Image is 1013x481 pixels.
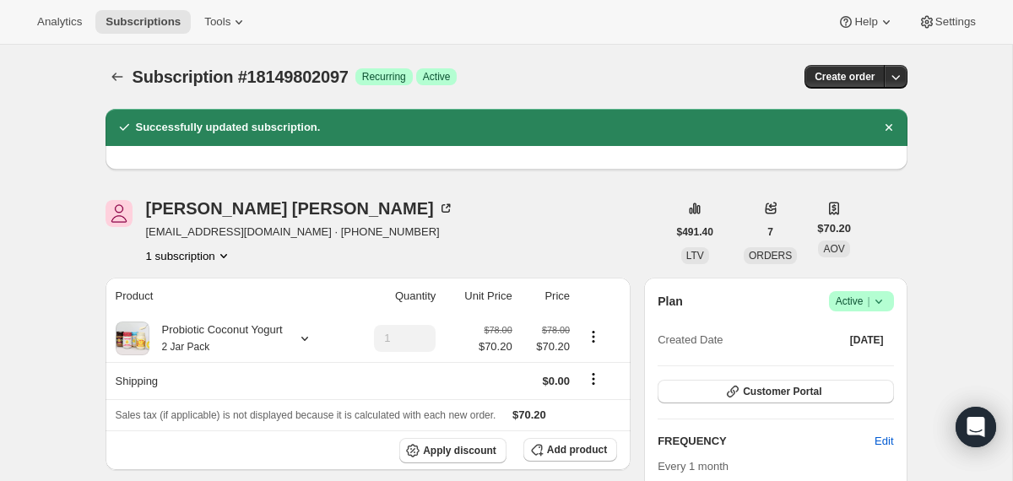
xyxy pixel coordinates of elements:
span: LTV [686,250,704,262]
span: Customer Portal [743,385,821,398]
span: Active [423,70,451,84]
span: Settings [935,15,976,29]
button: Apply discount [399,438,506,463]
button: Dismiss notification [877,116,901,139]
button: Help [827,10,904,34]
span: Add product [547,443,607,457]
button: [DATE] [840,328,894,352]
small: $78.00 [485,325,512,335]
button: Tools [194,10,257,34]
span: Every 1 month [658,460,729,473]
button: Product actions [146,247,232,264]
span: | [867,295,869,308]
small: 2 Jar Pack [162,341,210,353]
span: AOV [823,243,844,255]
span: Subscriptions [106,15,181,29]
button: Settings [908,10,986,34]
span: Apply discount [423,444,496,457]
button: Analytics [27,10,92,34]
span: Tools [204,15,230,29]
h2: FREQUENCY [658,433,875,450]
div: Open Intercom Messenger [956,407,996,447]
span: Recurring [362,70,406,84]
span: Help [854,15,877,29]
th: Shipping [106,362,347,399]
img: product img [116,322,149,355]
span: 7 [767,225,773,239]
span: $70.20 [479,338,512,355]
small: $78.00 [542,325,570,335]
span: Sales tax (if applicable) is not displayed because it is calculated with each new order. [116,409,496,421]
h2: Successfully updated subscription. [136,119,321,136]
span: Active [836,293,887,310]
span: [EMAIL_ADDRESS][DOMAIN_NAME] · [PHONE_NUMBER] [146,224,454,240]
span: Created Date [658,332,723,349]
div: [PERSON_NAME] [PERSON_NAME] [146,200,454,217]
button: Subscriptions [106,65,129,89]
button: Edit [864,428,903,455]
span: Subscription #18149802097 [133,68,349,86]
button: Shipping actions [580,370,607,388]
h2: Plan [658,293,683,310]
span: Edit [875,433,893,450]
button: Customer Portal [658,380,893,403]
th: Unit Price [441,278,517,315]
span: ORDERS [749,250,792,262]
button: Create order [804,65,885,89]
span: $0.00 [543,375,571,387]
th: Quantity [346,278,441,315]
span: Create order [815,70,875,84]
span: $70.20 [523,338,570,355]
span: Analytics [37,15,82,29]
span: $70.20 [817,220,851,237]
th: Price [517,278,575,315]
span: $70.20 [512,408,546,421]
button: 7 [757,220,783,244]
button: Subscriptions [95,10,191,34]
button: Add product [523,438,617,462]
div: Probiotic Coconut Yogurt [149,322,283,355]
span: $491.40 [677,225,713,239]
button: Product actions [580,327,607,346]
th: Product [106,278,347,315]
span: mayte ceballos [106,200,133,227]
span: [DATE] [850,333,884,347]
button: $491.40 [667,220,723,244]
